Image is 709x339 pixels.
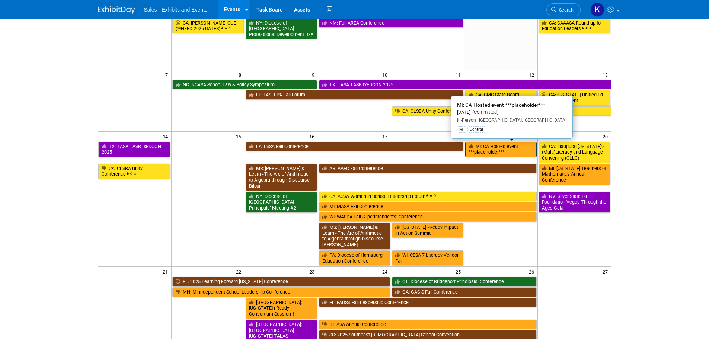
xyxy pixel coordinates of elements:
a: FL: FADSS Fall Leadership Conference [319,298,537,307]
span: 13 [602,70,611,79]
a: IL: IASA Annual Conference [319,320,537,329]
span: 16 [309,132,318,141]
a: WI: CESA 7 Literacy Vendor Fair [392,250,463,266]
a: GA: GACIS Fall Conference [392,287,537,297]
a: MI: MASA Fall Conference [319,202,537,211]
span: (Committed) [470,109,498,115]
a: CA: [PERSON_NAME] CUE (**NEED 2025 DATES) [172,18,244,33]
a: CA: ACSA Women in School Leadership Forum [319,192,537,201]
a: CT: Diocese of Bridgeport Principals’ Conference [392,277,537,287]
a: NC: NCASA School Law & Policy Symposium [172,80,317,90]
div: [DATE] [457,109,566,116]
a: NY: Diocese of [GEOGRAPHIC_DATA] Professional Development Day [246,18,317,39]
span: In-Person [457,118,476,123]
span: 26 [528,267,537,276]
div: MI [457,126,466,133]
a: CA: CAAASA Round-up for Education Leaders [539,18,610,33]
span: Sales - Exhibits and Events [144,7,207,13]
span: 17 [381,132,391,141]
span: 14 [162,132,171,141]
a: [US_STATE] i-Ready Impact in Action Summit [392,223,463,238]
a: CA: [US_STATE] Unified Ed Foundation Event [539,90,610,105]
a: FL: FASFEPA Fall Forum [246,90,464,100]
span: 7 [165,70,171,79]
a: TX: TASA TASB txEDCON 2025 [319,80,611,90]
img: Kara Haven [590,3,604,17]
span: 9 [311,70,318,79]
span: MI: CA-Hosted event ***placeholder*** [457,102,545,108]
a: [GEOGRAPHIC_DATA]: [US_STATE] i-Ready Consortium Session 1 [246,298,317,319]
a: Search [546,3,581,16]
span: 25 [455,267,464,276]
a: CA: Inaugural [US_STATE]’s (Multi)Literacy and Language Convening (CLLC) [539,142,610,163]
a: FL: 2025 Learning Forward [US_STATE] Conference [172,277,390,287]
span: 23 [309,267,318,276]
img: ExhibitDay [98,6,135,14]
a: MS: [PERSON_NAME] & Learn - The Arc of Arithmetic to Algebra through Discourse - Biloxi [246,164,317,191]
a: CA: CMC State Board Meeting - Lunch Sponsorship [465,90,537,105]
span: 10 [381,70,391,79]
span: 22 [235,267,245,276]
span: 8 [238,70,245,79]
a: WI: WASDA Fall Superintendents’ Conference [319,212,537,222]
a: NY: Diocese of [GEOGRAPHIC_DATA] Principals’ Meeting #2 [246,192,317,213]
a: MS: [PERSON_NAME] & Learn - The Arc of Arithmetic to Algebra through Discourse - [PERSON_NAME] [319,223,390,250]
a: MI: [US_STATE] Teachers of Mathematics Annual Conference [539,164,610,185]
span: Search [556,7,574,13]
div: Central [467,126,485,133]
a: MI: CA-Hosted event ***placeholder*** [465,142,537,157]
a: PA: Diocese of Harrisburg Education Conference [319,250,390,266]
a: TX: TASA TASB txEDCON 2025 [98,142,170,157]
span: 11 [455,70,464,79]
span: 12 [528,70,537,79]
span: 24 [381,267,391,276]
span: [GEOGRAPHIC_DATA], [GEOGRAPHIC_DATA] [476,118,566,123]
a: NV: Silver State Ed Foundation Vegas Through the Ages Gala [539,192,610,213]
span: 21 [162,267,171,276]
span: 27 [602,267,611,276]
a: AR: AAFC Fall Conference [319,164,537,173]
a: MN: Minndependent School Leadership Conference [172,287,390,297]
a: CA: CLSBA Unity Conference [98,164,170,179]
span: 20 [602,132,611,141]
a: LA: LSSA Fall Conference [246,142,464,151]
span: 15 [235,132,245,141]
a: CA: CLSBA Unity Conference [392,106,611,116]
a: NM: Fall AREA Conference [319,18,464,28]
